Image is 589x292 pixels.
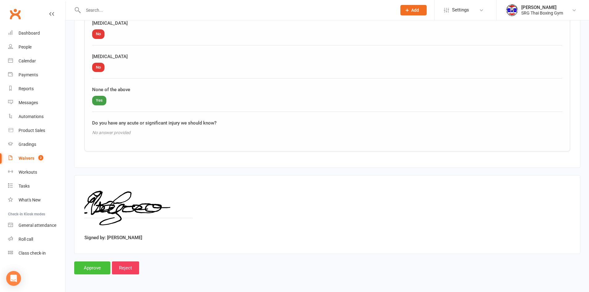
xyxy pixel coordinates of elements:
[8,68,65,82] a: Payments
[506,4,518,16] img: thumb_image1718682644.png
[84,185,193,232] img: image1755299209.png
[8,26,65,40] a: Dashboard
[19,31,40,36] div: Dashboard
[19,100,38,105] div: Messages
[8,151,65,165] a: Waivers 2
[81,6,392,15] input: Search...
[19,237,33,242] div: Roll call
[112,261,139,274] input: Reject
[92,96,106,105] span: Yes
[8,232,65,246] a: Roll call
[8,138,65,151] a: Gradings
[400,5,427,15] button: Add
[19,184,30,188] div: Tasks
[19,197,41,202] div: What's New
[8,110,65,124] a: Automations
[8,246,65,260] a: Class kiosk mode
[92,19,562,27] div: [MEDICAL_DATA]
[8,96,65,110] a: Messages
[8,179,65,193] a: Tasks
[8,165,65,179] a: Workouts
[19,114,44,119] div: Automations
[74,261,110,274] input: Approve
[92,119,562,127] div: Do you have any acute or significant injury we should know?
[19,44,32,49] div: People
[19,128,45,133] div: Product Sales
[38,155,43,160] span: 2
[8,82,65,96] a: Reports
[8,193,65,207] a: What's New
[92,86,562,93] div: None of the above
[19,223,56,228] div: General attendance
[19,142,36,147] div: Gradings
[84,234,142,241] label: Signed by: [PERSON_NAME]
[7,6,23,22] a: Clubworx
[92,130,130,135] em: No answer provided
[411,8,419,13] span: Add
[92,63,105,72] span: No
[19,58,36,63] div: Calendar
[8,54,65,68] a: Calendar
[19,251,46,256] div: Class check-in
[19,86,34,91] div: Reports
[521,5,563,10] div: [PERSON_NAME]
[8,218,65,232] a: General attendance kiosk mode
[19,72,38,77] div: Payments
[19,170,37,175] div: Workouts
[8,40,65,54] a: People
[92,29,105,39] span: No
[8,124,65,138] a: Product Sales
[452,3,469,17] span: Settings
[6,271,21,286] div: Open Intercom Messenger
[92,53,562,60] div: [MEDICAL_DATA]
[521,10,563,16] div: SRG Thai Boxing Gym
[19,156,34,161] div: Waivers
